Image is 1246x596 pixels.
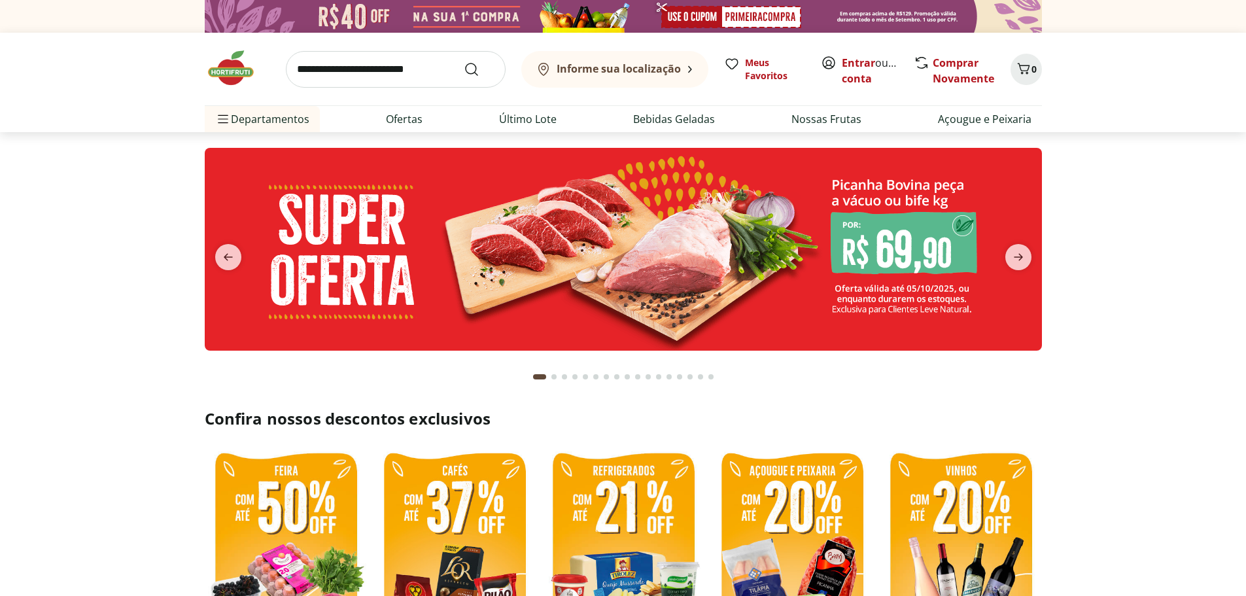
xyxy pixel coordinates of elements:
button: Go to page 11 from fs-carousel [643,361,653,393]
button: Go to page 3 from fs-carousel [559,361,570,393]
img: Hortifruti [205,48,270,88]
button: Current page from fs-carousel [530,361,549,393]
a: Comprar Novamente [933,56,994,86]
span: 0 [1031,63,1037,75]
a: Açougue e Peixaria [938,111,1031,127]
b: Informe sua localização [557,61,681,76]
img: super oferta [205,148,1042,351]
button: Go to page 4 from fs-carousel [570,361,580,393]
button: previous [205,244,252,270]
button: Go to page 17 from fs-carousel [706,361,716,393]
button: Go to page 2 from fs-carousel [549,361,559,393]
button: Go to page 6 from fs-carousel [591,361,601,393]
a: Criar conta [842,56,914,86]
a: Entrar [842,56,875,70]
span: ou [842,55,900,86]
a: Último Lote [499,111,557,127]
button: Go to page 10 from fs-carousel [632,361,643,393]
button: Go to page 8 from fs-carousel [612,361,622,393]
button: Go to page 12 from fs-carousel [653,361,664,393]
span: Meus Favoritos [745,56,805,82]
button: Go to page 16 from fs-carousel [695,361,706,393]
button: Go to page 7 from fs-carousel [601,361,612,393]
button: Go to page 13 from fs-carousel [664,361,674,393]
button: Go to page 14 from fs-carousel [674,361,685,393]
button: Submit Search [464,61,495,77]
button: Go to page 9 from fs-carousel [622,361,632,393]
span: Departamentos [215,103,309,135]
button: Go to page 5 from fs-carousel [580,361,591,393]
a: Bebidas Geladas [633,111,715,127]
a: Meus Favoritos [724,56,805,82]
a: Nossas Frutas [791,111,861,127]
h2: Confira nossos descontos exclusivos [205,408,1042,429]
button: next [995,244,1042,270]
a: Ofertas [386,111,423,127]
button: Menu [215,103,231,135]
input: search [286,51,506,88]
button: Informe sua localização [521,51,708,88]
button: Carrinho [1011,54,1042,85]
button: Go to page 15 from fs-carousel [685,361,695,393]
